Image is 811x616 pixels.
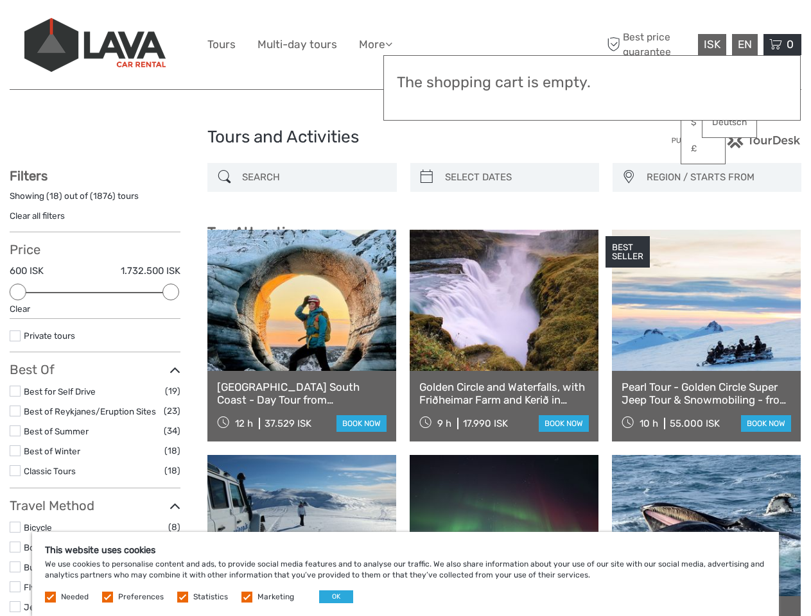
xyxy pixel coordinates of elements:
a: Golden Circle and Waterfalls, with Friðheimar Farm and Kerið in small group [419,381,589,407]
div: EN [732,34,758,55]
span: ISK [704,38,720,51]
button: Open LiveChat chat widget [148,20,163,35]
a: £ [681,137,725,160]
a: Deutsch [702,111,756,134]
div: 37.529 ISK [265,418,311,429]
a: Jeep / 4x4 [24,602,68,612]
a: More [359,35,392,54]
h3: Price [10,242,180,257]
a: book now [741,415,791,432]
label: 18 [49,190,59,202]
label: 600 ISK [10,264,44,278]
span: (8) [168,520,180,535]
p: We're away right now. Please check back later! [18,22,145,33]
b: Top Attractions [207,224,310,241]
h3: The shopping cart is empty. [397,74,787,92]
div: BEST SELLER [606,236,650,268]
div: 55.000 ISK [670,418,720,429]
a: book now [336,415,387,432]
a: Best of Winter [24,446,80,456]
a: Bus [24,562,39,572]
a: Best of Summer [24,426,89,436]
button: OK [319,590,353,603]
div: We use cookies to personalise content and ads, to provide social media features and to analyse ou... [32,532,779,616]
span: 10 h [640,418,658,429]
div: Clear [10,303,180,315]
span: 0 [785,38,796,51]
span: Best price guarantee [604,30,695,58]
a: book now [539,415,589,432]
span: (23) [164,404,180,418]
span: (18) [164,463,180,478]
a: $ [681,111,725,134]
label: Needed [61,592,89,603]
a: Classic Tours [24,466,76,476]
a: Best for Self Drive [24,386,96,397]
a: Flying [24,582,48,592]
a: Tours [207,35,236,54]
span: (34) [164,424,180,438]
img: 523-13fdf7b0-e410-4b32-8dc9-7907fc8d33f7_logo_big.jpg [24,18,166,72]
button: REGION / STARTS FROM [641,167,795,188]
label: Marketing [257,592,294,603]
h3: Best Of [10,362,180,377]
h3: Travel Method [10,498,180,513]
span: 9 h [437,418,451,429]
h5: This website uses cookies [45,545,766,556]
a: Private tours [24,330,75,341]
a: Bicycle [24,522,52,533]
span: (18) [164,443,180,458]
a: Boat [24,542,42,552]
a: Pearl Tour - Golden Circle Super Jeep Tour & Snowmobiling - from [GEOGRAPHIC_DATA] [622,381,791,407]
a: Clear all filters [10,210,65,221]
span: 12 h [235,418,253,429]
label: 1876 [93,190,112,202]
a: Best of Reykjanes/Eruption Sites [24,406,156,416]
img: PurchaseViaTourDesk.png [671,132,801,148]
strong: Filters [10,168,48,184]
h1: Tours and Activities [207,127,604,148]
input: SELECT DATES [440,166,593,189]
div: Showing ( ) out of ( ) tours [10,190,180,210]
span: (19) [165,384,180,398]
a: Multi-day tours [257,35,337,54]
label: Statistics [193,592,228,603]
a: [GEOGRAPHIC_DATA] South Coast - Day Tour from [GEOGRAPHIC_DATA] [217,381,387,407]
label: 1.732.500 ISK [121,264,180,278]
label: Preferences [118,592,164,603]
input: SEARCH [237,166,390,189]
div: 17.990 ISK [463,418,508,429]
